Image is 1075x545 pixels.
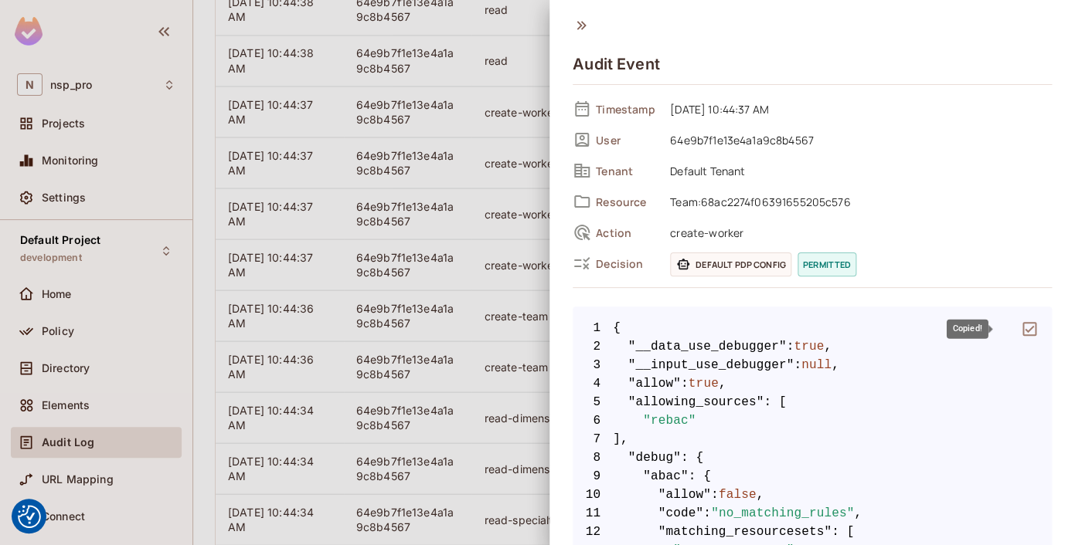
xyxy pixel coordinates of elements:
span: : [786,337,794,356]
span: Tenant [596,164,658,178]
span: 9 [573,467,613,486]
span: permitted [798,252,856,276]
span: : { [681,449,703,467]
span: 7 [573,430,613,449]
span: 4 [573,374,613,393]
span: Resource [596,195,658,209]
span: , [756,486,764,504]
span: Action [596,225,658,240]
h4: Audit Event [573,55,660,73]
span: : [711,486,719,504]
span: , [832,356,839,374]
img: Revisit consent button [18,505,41,528]
span: Default Tenant [662,161,1052,180]
span: 5 [573,393,613,411]
span: Team:68ac2274f06391655205c576 [662,192,1052,211]
span: User [596,133,658,147]
div: Copied! [946,320,988,339]
span: 3 [573,356,613,374]
span: 12 [573,523,613,541]
span: 11 [573,504,613,523]
span: "rebac" [643,411,696,430]
button: Consent Preferences [18,505,41,528]
span: : [703,504,711,523]
span: : [ [832,523,854,541]
span: 64e9b7f1e13e4a1a9c8b4567 [662,130,1052,149]
span: true [689,374,719,393]
span: Decision [596,256,658,271]
span: "abac" [643,467,689,486]
span: : { [689,467,711,486]
span: "allow" [658,486,711,504]
span: "__data_use_debugger" [628,337,787,356]
span: "debug" [628,449,681,467]
span: "__input_use_debugger" [628,356,794,374]
span: [DATE] 10:44:37 AM [662,100,1052,118]
span: true [794,337,824,356]
span: 6 [573,411,613,430]
span: create-worker [662,223,1052,242]
span: , [854,504,862,523]
span: "allow" [628,374,681,393]
span: "matching_resourcesets" [658,523,832,541]
span: , [719,374,726,393]
span: : [681,374,689,393]
span: "code" [658,504,704,523]
span: 2 [573,337,613,356]
span: false [719,486,757,504]
span: "allowing_sources" [628,393,764,411]
span: null [801,356,832,374]
span: { [613,319,621,337]
span: 8 [573,449,613,467]
span: : [ [764,393,786,411]
button: delete [1011,310,1048,347]
span: , [824,337,832,356]
span: 10 [573,486,613,504]
span: ], [573,430,1052,449]
span: 1 [573,319,613,337]
span: Timestamp [596,102,658,117]
span: Default PDP config [670,252,791,276]
span: "no_matching_rules" [711,504,854,523]
span: : [794,356,801,374]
